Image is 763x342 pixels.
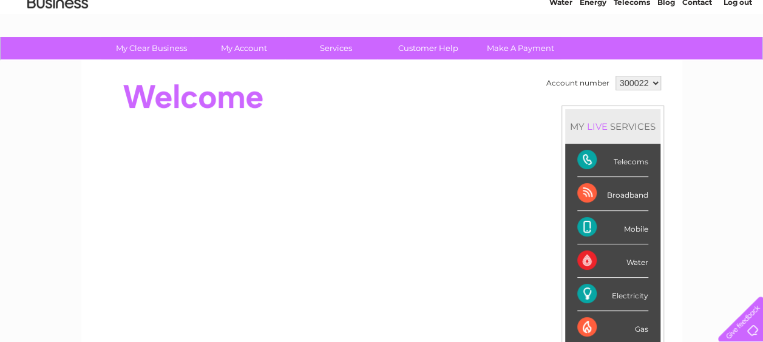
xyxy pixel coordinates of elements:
[577,177,648,210] div: Broadband
[577,144,648,177] div: Telecoms
[286,37,386,59] a: Services
[585,121,610,132] div: LIVE
[565,109,660,144] div: MY SERVICES
[95,7,669,59] div: Clear Business is a trading name of Verastar Limited (registered in [GEOGRAPHIC_DATA] No. 3667643...
[534,6,618,21] a: 0333 014 3131
[378,37,478,59] a: Customer Help
[580,52,606,61] a: Energy
[543,73,612,93] td: Account number
[101,37,202,59] a: My Clear Business
[577,278,648,311] div: Electricity
[723,52,751,61] a: Log out
[27,32,89,69] img: logo.png
[614,52,650,61] a: Telecoms
[470,37,571,59] a: Make A Payment
[577,244,648,278] div: Water
[657,52,675,61] a: Blog
[577,211,648,244] div: Mobile
[549,52,572,61] a: Water
[194,37,294,59] a: My Account
[682,52,712,61] a: Contact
